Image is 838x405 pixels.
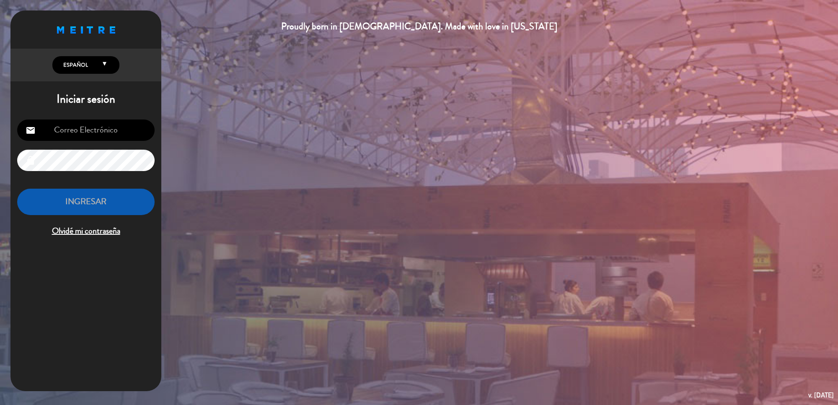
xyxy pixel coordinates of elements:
[61,61,88,69] span: Español
[17,224,155,238] span: Olvidé mi contraseña
[17,119,155,141] input: Correo Electrónico
[26,156,36,166] i: lock
[17,189,155,215] button: INGRESAR
[10,92,161,106] h1: Iniciar sesión
[808,389,834,401] div: v. [DATE]
[26,125,36,135] i: email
